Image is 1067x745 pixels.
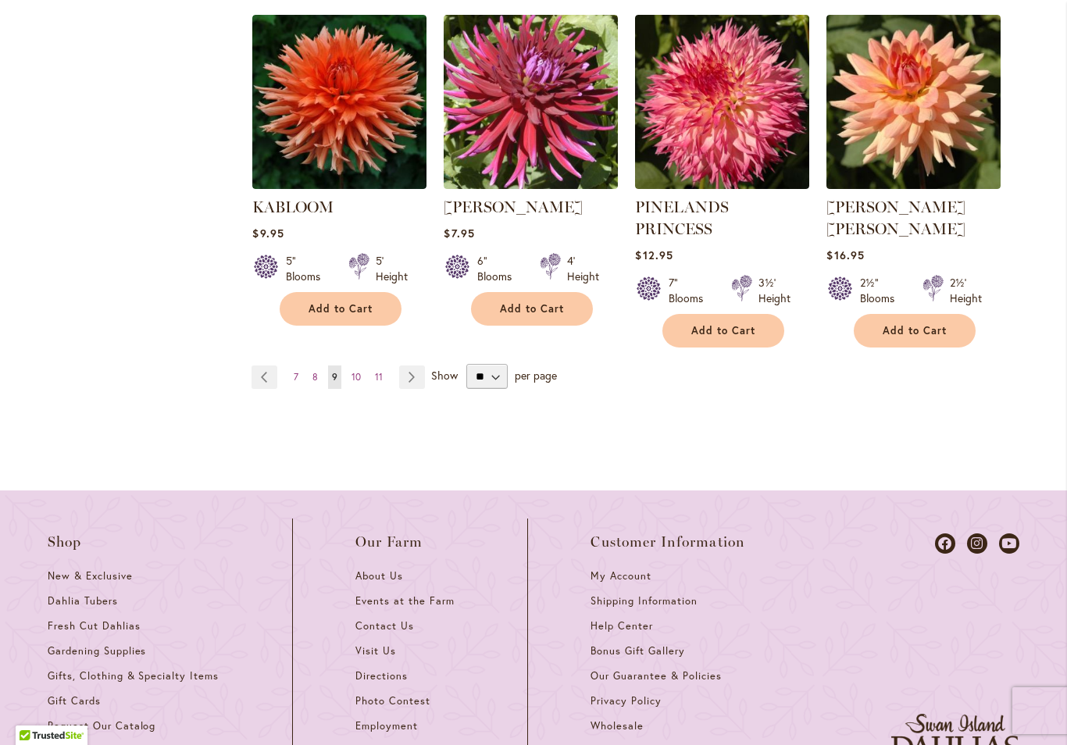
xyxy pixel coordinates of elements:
button: Add to Cart [471,292,593,326]
span: Events at the Farm [355,594,454,608]
div: 4' Height [567,253,599,284]
span: Wholesale [591,719,644,733]
span: Employment [355,719,418,733]
a: Dahlias on Facebook [935,533,955,554]
span: $16.95 [826,248,864,262]
div: 6" Blooms [477,253,521,284]
span: Our Farm [355,534,423,550]
span: 9 [332,371,337,383]
span: Our Guarantee & Policies [591,669,721,683]
span: Visit Us [355,644,396,658]
a: Mary Jo [826,177,1001,192]
span: Shop [48,534,82,550]
button: Add to Cart [280,292,401,326]
a: Dahlias on Youtube [999,533,1019,554]
span: Customer Information [591,534,745,550]
img: KABLOOM [252,15,426,189]
span: Help Center [591,619,653,633]
span: 11 [375,371,383,383]
span: Add to Cart [309,302,373,315]
span: Fresh Cut Dahlias [48,619,141,633]
span: 8 [312,371,318,383]
img: PINELANDS PRINCESS [635,15,809,189]
div: 2½" Blooms [860,275,904,306]
div: 2½' Height [950,275,982,306]
span: Bonus Gift Gallery [591,644,684,658]
span: $12.95 [635,248,673,262]
span: Gardening Supplies [48,644,146,658]
a: [PERSON_NAME] [PERSON_NAME] [826,198,965,238]
span: 10 [352,371,361,383]
div: 5" Blooms [286,253,330,284]
a: KABLOOM [252,198,334,216]
span: Shipping Information [591,594,697,608]
a: [PERSON_NAME] [444,198,583,216]
a: JUANITA [444,177,618,192]
span: $7.95 [444,226,474,241]
span: Contact Us [355,619,414,633]
a: 11 [371,365,387,389]
div: 3½' Height [758,275,790,306]
span: Photo Contest [355,694,430,708]
span: Add to Cart [883,324,947,337]
a: PINELANDS PRINCESS [635,198,729,238]
span: Privacy Policy [591,694,662,708]
span: Request Our Catalog [48,719,155,733]
span: Dahlia Tubers [48,594,118,608]
span: Directions [355,669,408,683]
button: Add to Cart [854,314,976,348]
span: Add to Cart [500,302,564,315]
img: Mary Jo [826,15,1001,189]
span: 7 [294,371,298,383]
a: PINELANDS PRINCESS [635,177,809,192]
a: Dahlias on Instagram [967,533,987,554]
div: 7" Blooms [669,275,712,306]
iframe: Launch Accessibility Center [12,690,55,733]
span: Show [431,368,458,383]
a: 8 [309,365,322,389]
span: $9.95 [252,226,284,241]
span: per page [515,368,557,383]
a: 10 [348,365,365,389]
span: My Account [591,569,651,583]
a: 7 [290,365,302,389]
img: JUANITA [444,15,618,189]
div: 5' Height [376,253,408,284]
span: Gifts, Clothing & Specialty Items [48,669,219,683]
button: Add to Cart [662,314,784,348]
a: KABLOOM [252,177,426,192]
span: New & Exclusive [48,569,133,583]
span: Gift Cards [48,694,101,708]
span: About Us [355,569,403,583]
span: Add to Cart [691,324,755,337]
